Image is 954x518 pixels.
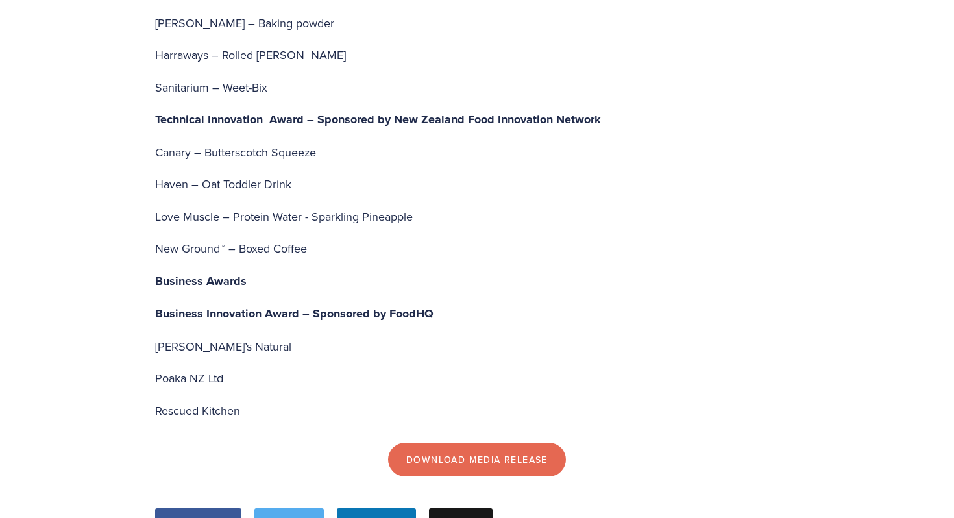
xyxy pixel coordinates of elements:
p: Canary – Butterscotch Squeeze [155,142,799,163]
strong: Business Awards [155,273,247,290]
p: Harraways – Rolled [PERSON_NAME] [155,45,799,66]
p: Haven – Oat Toddler Drink [155,174,799,195]
p: Sanitarium – Weet-Bix [155,77,799,98]
p: [PERSON_NAME]’s Natural [155,336,799,357]
p: Poaka NZ Ltd [155,368,799,389]
strong: Technical Innovation Award – Sponsored by New Zealand Food Innovation Network [155,111,601,128]
p: [PERSON_NAME] – Baking powder [155,13,799,34]
a: Download Media Release [388,443,566,476]
p: Rescued Kitchen [155,401,799,421]
p: New Ground™ – Boxed Coffee [155,238,799,259]
p: Love Muscle – Protein Water - Sparkling Pineapple [155,206,799,227]
strong: Business Innovation Award – Sponsored by FoodHQ [155,305,434,322]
